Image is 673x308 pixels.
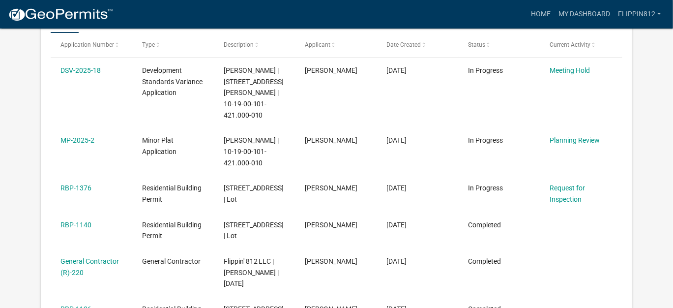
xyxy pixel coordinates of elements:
[224,257,279,288] span: Flippin' 812 LLC | Melissa Zink | 12/31/2024
[51,33,132,57] datatable-header-cell: Application Number
[60,136,94,144] a: MP-2025-2
[142,136,176,155] span: Minor Plat Application
[550,136,600,144] a: Planning Review
[305,221,358,229] span: Melissa A Zink
[305,66,358,74] span: Melissa A Zink
[295,33,377,57] datatable-header-cell: Applicant
[459,33,540,57] datatable-header-cell: Status
[550,41,591,48] span: Current Activity
[377,33,459,57] datatable-header-cell: Date Created
[214,33,295,57] datatable-header-cell: Description
[550,66,590,74] a: Meeting Hold
[305,184,358,192] span: Melissa A Zink
[387,257,407,265] span: 05/08/2024
[60,66,101,74] a: DSV-2025-18
[142,221,202,240] span: Residential Building Permit
[224,41,254,48] span: Description
[468,136,503,144] span: In Progress
[60,221,91,229] a: RBP-1140
[305,41,331,48] span: Applicant
[60,257,119,277] a: General Contractor (R)-220
[224,184,284,203] span: 728 Meigs Avenue, Jeffersonville, IN 47130 | Lot
[142,41,155,48] span: Type
[224,221,284,240] span: 814 E Maple Street | Lot
[142,184,202,203] span: Residential Building Permit
[142,66,203,97] span: Development Standards Variance Application
[468,66,503,74] span: In Progress
[555,5,614,24] a: My Dashboard
[468,184,503,192] span: In Progress
[468,221,501,229] span: Completed
[60,41,114,48] span: Application Number
[224,136,279,167] span: Melissa Zink | 10-19-00-101-421.000-010
[550,184,585,203] a: Request for Inspection
[60,184,91,192] a: RBP-1376
[305,257,358,265] span: Melissa A Zink
[387,184,407,192] span: 09/17/2024
[142,257,201,265] span: General Contractor
[132,33,214,57] datatable-header-cell: Type
[540,33,622,57] datatable-header-cell: Current Activity
[527,5,555,24] a: Home
[468,41,486,48] span: Status
[305,136,358,144] span: Melissa A Zink
[387,136,407,144] span: 07/24/2025
[387,66,407,74] span: 07/28/2025
[387,41,421,48] span: Date Created
[387,221,407,229] span: 05/09/2024
[224,66,284,119] span: Melissa Zink | 728 Meigs Ave | 10-19-00-101-421.000-010
[614,5,665,24] a: Flippin812
[468,257,501,265] span: Completed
